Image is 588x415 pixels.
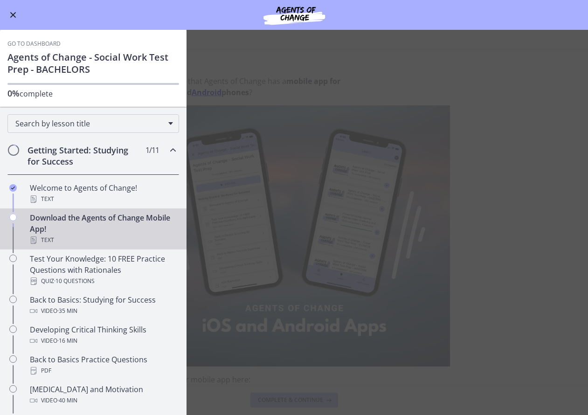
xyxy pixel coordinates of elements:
span: Search by lesson title [15,118,164,129]
div: Developing Critical Thinking Skills [30,324,175,346]
i: Completed [9,184,17,192]
div: [MEDICAL_DATA] and Motivation [30,384,175,406]
span: · 16 min [57,335,77,346]
span: · 40 min [57,395,77,406]
span: · 10 Questions [54,276,95,287]
div: Video [30,335,175,346]
div: Back to Basics: Studying for Success [30,294,175,317]
div: Text [30,235,175,246]
button: Enable menu [7,9,19,21]
div: Download the Agents of Change Mobile App! [30,212,175,246]
h2: Getting Started: Studying for Success [28,145,141,167]
div: Search by lesson title [7,114,179,133]
span: 0% [7,88,20,99]
div: Back to Basics Practice Questions [30,354,175,376]
div: Welcome to Agents of Change! [30,182,175,205]
div: Video [30,305,175,317]
div: Video [30,395,175,406]
h1: Agents of Change - Social Work Test Prep - BACHELORS [7,51,179,76]
div: Text [30,194,175,205]
div: Quiz [30,276,175,287]
span: 1 / 11 [145,145,159,156]
img: Agents of Change [238,4,350,26]
span: · 35 min [57,305,77,317]
a: Go to Dashboard [7,40,61,48]
p: complete [7,88,179,99]
div: PDF [30,365,175,376]
div: Test Your Knowledge: 10 FREE Practice Questions with Rationales [30,253,175,287]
